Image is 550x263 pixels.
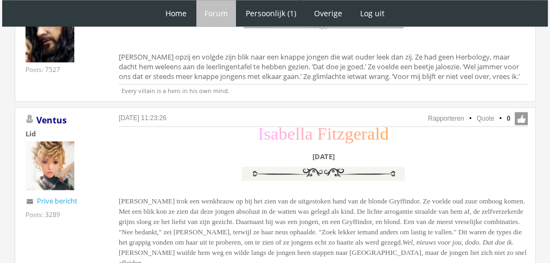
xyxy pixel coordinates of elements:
[361,124,367,143] span: r
[119,84,528,95] p: Every villain is a hero in his own mind.
[264,124,271,143] span: s
[317,124,327,143] span: F
[375,124,380,143] span: l
[327,124,332,143] span: i
[25,65,60,74] div: Posts: 7527
[119,114,167,122] a: [DATE] 11:23:26
[295,124,300,143] span: l
[507,114,510,123] span: 0
[271,124,278,143] span: a
[367,124,375,143] span: a
[37,196,78,206] a: Prive bericht
[402,238,514,246] i: Wel, nieuws voor jou, dodo. Dat doe ik.
[312,152,335,161] b: [DATE]
[25,141,74,190] img: Ventus
[119,1,528,84] div: [PERSON_NAME] opzij en volgde zijn blik naar een knappe jongen die wat ouder leek dan zij. Ze had...
[25,115,34,123] img: Gebruiker is offline
[36,114,67,126] a: Ventus
[25,14,74,62] img: Oakenshield
[300,124,305,143] span: l
[354,124,361,143] span: e
[344,124,353,143] span: g
[332,124,337,143] span: t
[515,112,528,125] span: Like deze post
[337,124,344,143] span: z
[380,124,388,143] span: d
[287,124,295,143] span: e
[477,115,495,122] a: Quote
[278,124,287,143] span: b
[25,210,60,219] div: Posts: 3289
[428,115,464,122] a: Rapporteren
[25,129,101,139] div: Lid
[305,124,312,143] span: a
[239,164,407,183] img: y0w1XJ0.png
[258,124,264,143] span: I
[239,15,407,40] img: scheidingslijn.png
